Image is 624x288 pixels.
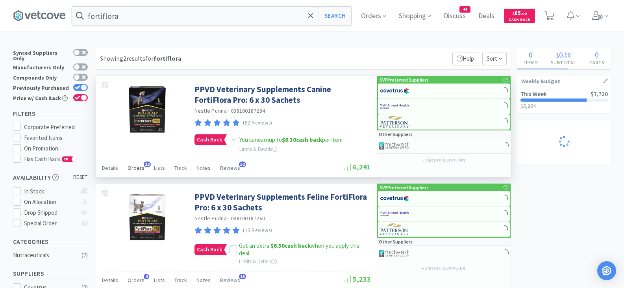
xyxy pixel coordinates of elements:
[344,275,371,284] span: 5,233
[544,59,583,66] h4: Subtotal
[380,184,429,191] p: SVP Preferred Suppliers
[154,164,165,171] span: Lists
[282,136,322,143] strong: cash back
[102,164,118,171] span: Details
[24,219,76,228] div: Special Order
[556,51,559,59] span: $
[13,94,69,101] div: Price w/ Cash Back
[72,7,351,25] input: Search by item, sku, manufacturer, ingredient, size...
[24,144,88,153] div: On Promotion
[62,157,70,162] span: CB
[460,7,470,12] span: 44
[379,130,413,138] p: Other Suppliers
[220,164,240,171] span: Reviews
[475,13,498,20] a: Deals
[380,116,409,128] img: f5e969b455434c6296c6d81ef179fa71_3.png
[154,277,165,284] span: Lists
[128,164,144,171] span: Orders
[102,277,118,284] span: Details
[24,155,73,163] span: Has Cash Back
[517,86,611,113] a: This Week$7,720$5,854
[100,54,181,64] div: Showing 2 results
[521,11,527,16] span: . 00
[583,59,611,66] h4: Carts
[13,84,69,91] div: Previously Purchased
[239,162,246,167] span: 52
[379,140,409,152] img: 4dd14cff54a648ac9e977f0c5da9bc2e_5.png
[591,90,608,98] span: $7,720
[13,237,88,246] h5: Categories
[379,247,409,259] img: 4dd14cff54a648ac9e977f0c5da9bc2e_5.png
[231,107,265,114] span: 038100187284
[145,54,181,62] span: for
[81,251,88,260] div: ( 2 )
[482,52,507,65] span: Sort
[509,18,530,23] span: Cash Back
[73,173,88,182] span: reset
[13,49,69,61] div: Synced Suppliers Only
[144,274,149,279] span: 4
[239,146,277,152] span: Limits & Details
[174,164,187,171] span: Track
[239,274,246,279] span: 15
[13,269,88,278] h5: Suppliers
[122,84,173,135] img: 027cd357cb894ce49eb009ed92fd16ea_398556.png
[195,245,224,255] span: Cash Back
[13,109,88,118] h5: Filters
[559,50,563,59] span: 0
[380,208,409,220] img: f6b2451649754179b5b4e0c70c3f7cb0_2.png
[194,215,227,222] a: Nestle Purina
[513,11,515,16] span: $
[220,277,240,284] span: Reviews
[24,197,76,207] div: On Allocation
[452,52,478,65] p: Help
[24,133,88,143] div: Favorited Items
[122,191,173,243] img: 69882a434e0e4031bbe9f5848a6232a8_398574.png
[282,136,296,143] span: $6.30
[517,59,544,66] h4: Items
[597,261,616,280] div: Open Intercom Messenger
[441,13,469,20] a: Discuss44
[513,9,527,17] span: 85
[13,74,69,80] div: Compounds Only
[228,107,230,114] span: ·
[243,119,272,127] p: (52 Reviews)
[144,162,151,167] span: 13
[504,5,535,26] a: $85.00Cash Back
[13,251,77,260] div: Nutraceuticals
[418,155,469,166] button: +1more supplier
[380,76,429,84] p: SVP Preferred Suppliers
[194,107,227,114] a: Nestle Purina
[418,263,469,274] button: +1more supplier
[154,54,181,62] strong: fortiflora
[380,85,409,97] img: 77fca1acd8b6420a9015268ca798ef17_1.png
[595,50,599,59] span: 0
[243,227,272,235] p: (15 Reviews)
[196,164,211,171] span: Notes
[239,258,277,265] span: Limits & Details
[270,242,285,249] span: $6.30
[128,277,144,284] span: Orders
[13,173,88,182] h5: Availability
[228,215,230,222] span: ·
[544,51,583,59] div: .
[194,191,369,213] a: PPVD Veterinary Supplements Feline FortiFlora Pro: 6 x 30 Sachets
[194,84,369,106] a: PPVD Veterinary Supplements Canine FortiFlora Pro: 6 x 30 Sachets
[520,91,547,97] h2: This Week
[521,76,607,86] h1: Weekly Budget
[380,223,409,235] img: f5e969b455434c6296c6d81ef179fa71_3.png
[529,50,533,59] span: 0
[380,193,409,204] img: 77fca1acd8b6420a9015268ca798ef17_1.png
[344,162,371,171] span: 6,241
[174,277,187,284] span: Track
[270,242,311,249] strong: cash back
[13,63,69,70] div: Manufacturers Only
[196,277,211,284] span: Notes
[239,136,343,143] span: You can earn up to per item
[24,208,76,217] div: Drop Shipped
[231,215,265,222] span: 038100187260
[195,135,224,145] span: Cash Back
[520,102,536,110] span: $5,854
[24,123,88,132] div: Corporate Preferred
[379,238,413,245] p: Other Suppliers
